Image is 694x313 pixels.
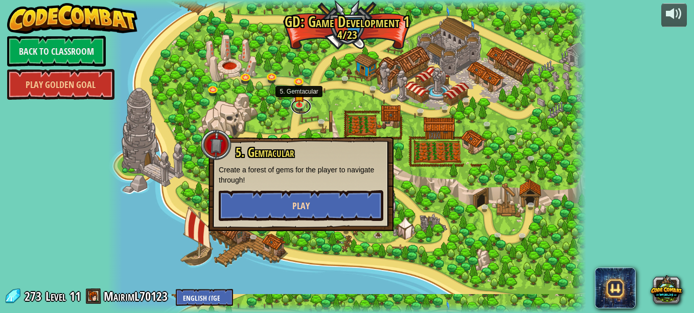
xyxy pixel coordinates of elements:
[219,165,383,185] p: Create a forest of gems for the player to navigate through!
[293,87,305,106] img: level-banner-started.png
[70,288,81,304] span: 11
[7,69,114,100] a: Play Golden Goal
[661,3,687,27] button: Adjust volume
[292,199,310,212] span: Play
[45,288,66,305] span: Level
[236,144,294,161] span: 5. Gemtacular
[219,190,383,221] button: Play
[7,36,106,66] a: Back to Classroom
[25,288,44,304] span: 273
[104,288,171,304] a: MairimL70123
[7,3,138,34] img: CodeCombat - Learn how to code by playing a game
